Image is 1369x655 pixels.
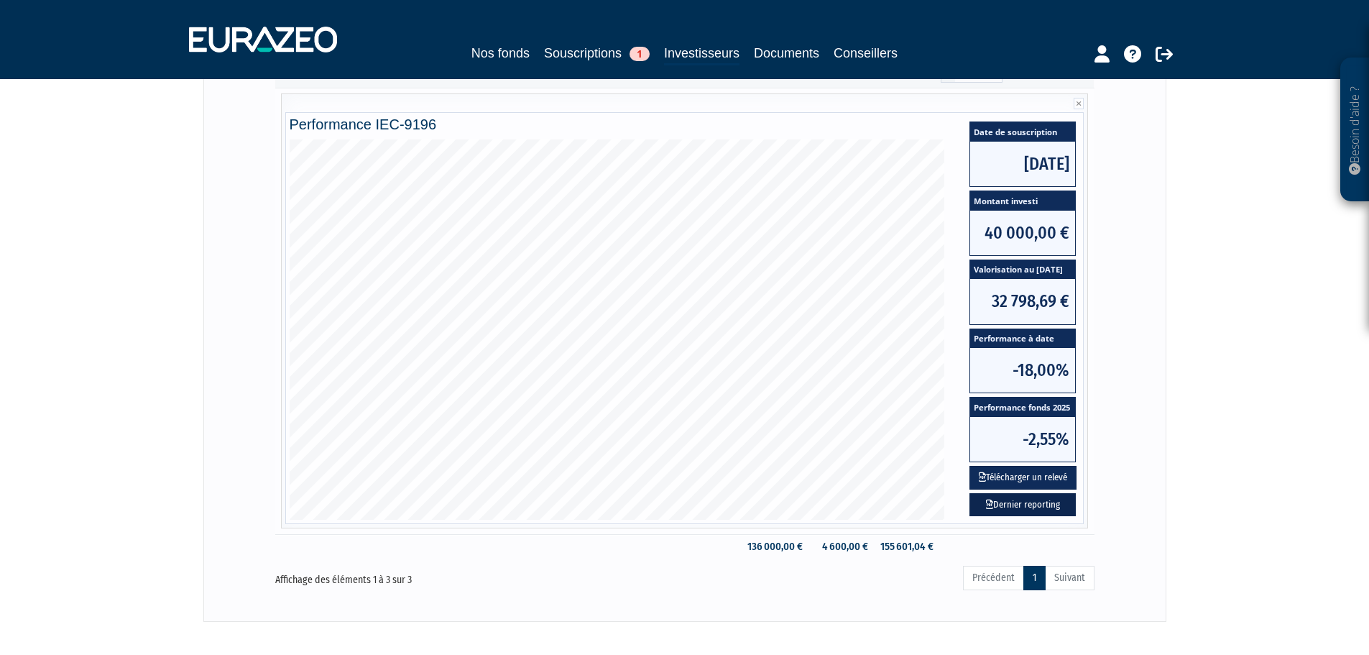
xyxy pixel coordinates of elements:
[810,534,876,559] td: 4 600,00 €
[290,116,1080,132] h4: Performance IEC-9196
[969,466,1077,490] button: Télécharger un relevé
[970,260,1075,280] span: Valorisation au [DATE]
[970,279,1075,324] span: 32 798,69 €
[630,47,650,61] span: 1
[970,142,1075,186] span: [DATE]
[544,43,650,63] a: Souscriptions1
[1023,566,1046,590] a: 1
[742,534,810,559] td: 136 000,00 €
[970,417,1075,462] span: -2,55%
[970,191,1075,211] span: Montant investi
[969,493,1076,517] a: Dernier reporting
[875,534,941,559] td: 155 601,04 €
[584,79,589,106] i: Voir l'investisseur
[275,564,604,587] div: Affichage des éléments 1 à 3 sur 3
[970,211,1075,255] span: 40 000,00 €
[1347,65,1363,195] p: Besoin d'aide ?
[970,329,1075,349] span: Performance à date
[970,398,1075,417] span: Performance fonds 2025
[471,43,530,63] a: Nos fonds
[189,27,337,52] img: 1732889491-logotype_eurazeo_blanc_rvb.png
[664,43,739,65] a: Investisseurs
[970,122,1075,142] span: Date de souscription
[754,43,819,63] a: Documents
[970,348,1075,393] span: -18,00%
[834,43,898,63] a: Conseillers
